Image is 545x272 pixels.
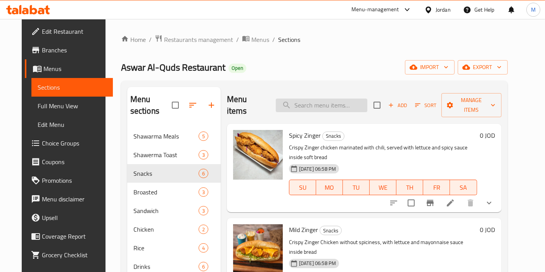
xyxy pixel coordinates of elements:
span: Grocery Checklist [42,250,107,260]
button: SA [450,180,477,195]
button: Add section [202,96,221,114]
span: 3 [199,189,208,196]
a: Full Menu View [31,97,113,115]
div: items [199,262,208,271]
div: Rice4 [127,239,221,257]
span: Select section [369,97,385,113]
div: Broasted3 [127,183,221,201]
span: Open [228,65,246,71]
span: Mild Zinger [289,224,318,236]
button: delete [461,194,480,212]
span: Restaurants management [164,35,233,44]
span: Shawarma Meals [133,132,199,141]
a: Choice Groups [25,134,113,152]
div: Menu-management [351,5,399,14]
div: items [199,187,208,197]
span: Drinks [133,262,199,271]
a: Edit Menu [31,115,113,134]
h6: 0 JOD [480,224,495,235]
span: SU [292,182,313,193]
div: Jordan [436,5,451,14]
span: 5 [199,133,208,140]
input: search [276,99,367,112]
span: Menus [251,35,269,44]
p: Crispy Zinger chicken marinated with chili, served with lettuce and spicy sauce inside soft bread [289,143,477,162]
a: Grocery Checklist [25,246,113,264]
div: Chicken2 [127,220,221,239]
span: Add item [385,99,410,111]
span: SA [453,182,474,193]
button: SU [289,180,316,195]
button: sort-choices [384,194,403,212]
button: Manage items [441,93,501,117]
span: Spicy Zinger [289,130,321,141]
span: Promotions [42,176,107,185]
span: Menu disclaimer [42,194,107,204]
div: Broasted [133,187,199,197]
div: Shawarma Meals5 [127,127,221,146]
button: TH [396,180,423,195]
a: Menus [242,35,269,45]
div: Snacks [320,226,342,235]
div: Chicken [133,225,199,234]
button: Add [385,99,410,111]
button: export [458,60,508,74]
span: TH [400,182,420,193]
div: items [199,243,208,253]
span: Coupons [42,157,107,166]
span: Upsell [42,213,107,222]
span: Aswar Al-Quds Restaurant [121,59,225,76]
span: Edit Restaurant [42,27,107,36]
span: Manage items [448,95,495,115]
span: FR [426,182,447,193]
div: Snacks [322,132,344,141]
span: Select all sections [167,97,183,113]
button: Branch-specific-item [421,194,439,212]
li: / [149,35,152,44]
button: show more [480,194,498,212]
button: FR [423,180,450,195]
span: 3 [199,207,208,215]
a: Branches [25,41,113,59]
div: Shawerma Toast3 [127,146,221,164]
span: [DATE] 06:58 PM [296,165,339,173]
span: Select to update [403,195,419,211]
div: Snacks6 [127,164,221,183]
h2: Menu sections [130,94,172,117]
a: Edit Restaurant [25,22,113,41]
nav: breadcrumb [121,35,508,45]
a: Menu disclaimer [25,190,113,208]
li: / [236,35,239,44]
span: [DATE] 06:58 PM [296,260,339,267]
span: 6 [199,263,208,270]
span: MO [319,182,340,193]
span: Snacks [323,132,344,140]
span: Branches [42,45,107,55]
span: Add [387,101,408,110]
a: Home [121,35,146,44]
button: import [405,60,455,74]
span: Sort items [410,99,441,111]
span: Sections [278,35,300,44]
a: Coupons [25,152,113,171]
h6: 0 JOD [480,130,495,141]
span: Edit Menu [38,120,107,129]
span: Shawerma Toast [133,150,199,159]
svg: Show Choices [484,198,494,208]
span: Full Menu View [38,101,107,111]
div: items [199,206,208,215]
span: Snacks [320,226,341,235]
a: Promotions [25,171,113,190]
span: 4 [199,244,208,252]
a: Edit menu item [446,198,455,208]
div: items [199,225,208,234]
span: 3 [199,151,208,159]
a: Sections [31,78,113,97]
span: Sandwich [133,206,199,215]
a: Coverage Report [25,227,113,246]
img: Spicy Zinger [233,130,283,180]
button: TU [343,180,370,195]
button: Sort [413,99,438,111]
